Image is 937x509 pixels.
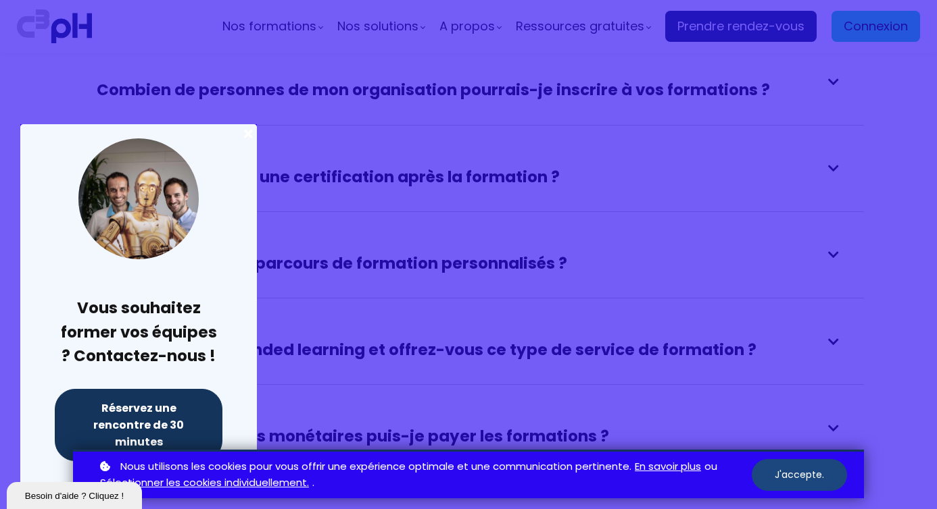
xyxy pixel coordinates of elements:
[55,296,222,369] h4: Vous souhaitez former vos équipes ? Contactez-nous !
[7,479,145,509] iframe: chat widget
[752,459,847,491] button: J'accepte.
[97,458,752,492] p: ou .
[100,475,309,491] a: Sélectionner les cookies individuellement.
[635,458,701,475] a: En savoir plus
[120,458,631,475] span: Nous utilisons les cookies pour vous offrir une expérience optimale et une communication pertinente.
[93,400,184,450] b: Réservez une rencontre de 30 minutes
[55,389,222,461] button: Réservez une rencontre de 30 minutes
